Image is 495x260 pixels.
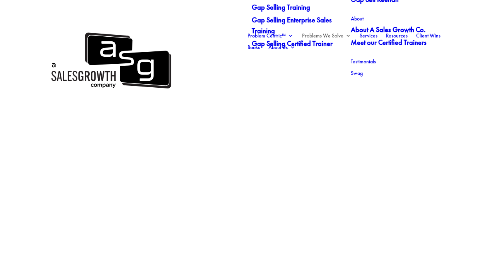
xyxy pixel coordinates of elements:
a: Services [360,33,377,41]
a: Problem Centric™ [247,33,294,41]
a: About [351,16,441,24]
a: About A Sales Growth Co. [351,24,441,37]
a: Testimonials [351,59,441,67]
a: A Sales Growth Company Logo [49,86,171,93]
a: Resources [386,33,408,41]
a: About Us [268,44,295,53]
a: Problems We Solve [302,33,351,41]
a: Swag [351,70,441,79]
a: Gap Selling Training [252,2,342,15]
img: ASG Co. Logo [49,30,171,92]
a: Books [247,44,260,53]
a: Client Wins [416,33,440,41]
a: Gap Selling Enterprise Sales Training [252,15,342,38]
